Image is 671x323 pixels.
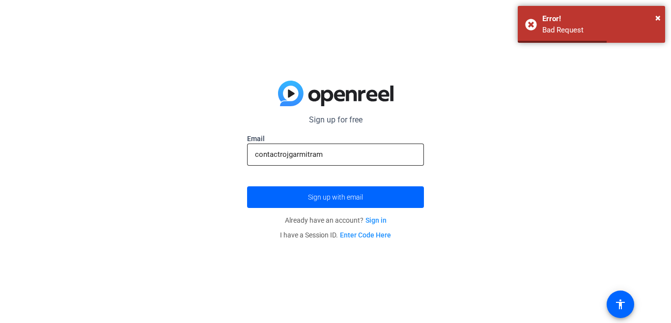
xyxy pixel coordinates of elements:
span: × [655,12,661,24]
button: Sign up with email [247,186,424,208]
span: I have a Session ID. [280,231,391,239]
a: Enter Code Here [340,231,391,239]
a: Sign in [365,216,387,224]
mat-icon: accessibility [615,298,626,310]
img: blue-gradient.svg [278,81,393,106]
input: Enter Email Address [255,148,416,160]
div: Bad Request [542,25,658,36]
p: Sign up for free [247,114,424,126]
button: Close [655,10,661,25]
label: Email [247,134,424,144]
span: Already have an account? [285,216,387,224]
div: Error! [542,13,658,25]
